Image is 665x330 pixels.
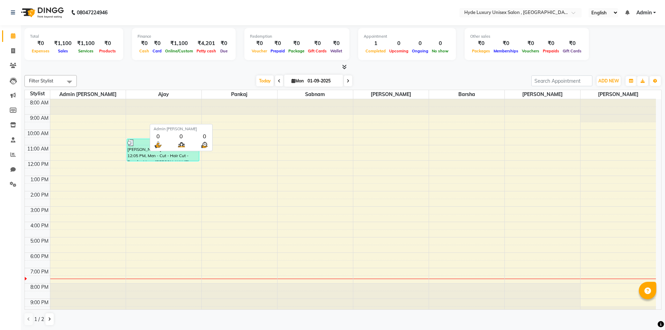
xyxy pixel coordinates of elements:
[200,132,209,140] div: 0
[290,78,305,83] span: Mon
[250,49,269,53] span: Voucher
[364,39,387,47] div: 1
[200,140,209,149] img: wait_time.png
[97,49,118,53] span: Products
[50,90,126,99] span: Admin [PERSON_NAME]
[561,39,583,47] div: ₹0
[306,39,328,47] div: ₹0
[195,39,218,47] div: ₹4,201
[138,49,151,53] span: Cash
[287,49,306,53] span: Package
[430,39,450,47] div: 0
[56,49,70,53] span: Sales
[29,299,50,306] div: 9:00 PM
[177,140,186,149] img: queue.png
[541,49,561,53] span: Prepaids
[29,176,50,183] div: 1:00 PM
[29,207,50,214] div: 3:00 PM
[163,49,195,53] span: Online/Custom
[74,39,97,47] div: ₹1,100
[26,145,50,153] div: 11:00 AM
[30,39,51,47] div: ₹0
[30,49,51,53] span: Expenses
[636,302,658,323] iframe: chat widget
[353,90,429,99] span: [PERSON_NAME]
[29,222,50,229] div: 4:00 PM
[26,161,50,168] div: 12:00 PM
[306,49,328,53] span: Gift Cards
[25,90,50,97] div: Stylist
[29,268,50,276] div: 7:00 PM
[51,39,74,47] div: ₹1,100
[520,39,541,47] div: ₹0
[520,49,541,53] span: Vouchers
[410,49,430,53] span: Ongoing
[77,3,108,22] b: 08047224946
[151,49,163,53] span: Card
[138,34,230,39] div: Finance
[127,139,199,161] div: [PERSON_NAME], TK01, 10:35 AM-12:05 PM, Men - Cut - Hair Cut - Regular,Men - [PERSON_NAME] Trimmi...
[269,39,287,47] div: ₹0
[29,284,50,291] div: 8:00 PM
[470,39,492,47] div: ₹0
[387,49,410,53] span: Upcoming
[97,39,118,47] div: ₹0
[581,90,656,99] span: [PERSON_NAME]
[29,237,50,245] div: 5:00 PM
[430,49,450,53] span: No show
[154,126,209,132] div: Admin [PERSON_NAME]
[278,90,353,99] span: Sabnam
[492,39,520,47] div: ₹0
[598,78,619,83] span: ADD NEW
[470,34,583,39] div: Other sales
[410,39,430,47] div: 0
[126,90,201,99] span: Ajay
[531,75,592,86] input: Search Appointment
[30,34,118,39] div: Total
[138,39,151,47] div: ₹0
[364,49,387,53] span: Completed
[250,39,269,47] div: ₹0
[256,75,274,86] span: Today
[29,78,53,83] span: Filter Stylist
[163,39,195,47] div: ₹1,100
[387,39,410,47] div: 0
[202,90,277,99] span: pankaj
[195,49,218,53] span: Petty cash
[34,316,44,323] span: 1 / 2
[328,49,344,53] span: Wallet
[328,39,344,47] div: ₹0
[18,3,66,22] img: logo
[29,99,50,107] div: 8:00 AM
[470,49,492,53] span: Packages
[541,39,561,47] div: ₹0
[505,90,580,99] span: [PERSON_NAME]
[154,140,162,149] img: serve.png
[561,49,583,53] span: Gift Cards
[305,76,340,86] input: 2025-09-01
[29,253,50,260] div: 6:00 PM
[597,76,621,86] button: ADD NEW
[429,90,504,99] span: Barsha
[287,39,306,47] div: ₹0
[151,39,163,47] div: ₹0
[219,49,229,53] span: Due
[269,49,287,53] span: Prepaid
[364,34,450,39] div: Appointment
[492,49,520,53] span: Memberships
[177,132,186,140] div: 0
[29,191,50,199] div: 2:00 PM
[76,49,95,53] span: Services
[250,34,344,39] div: Redemption
[218,39,230,47] div: ₹0
[154,132,162,140] div: 0
[26,130,50,137] div: 10:00 AM
[636,9,652,16] span: Admin
[29,115,50,122] div: 9:00 AM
